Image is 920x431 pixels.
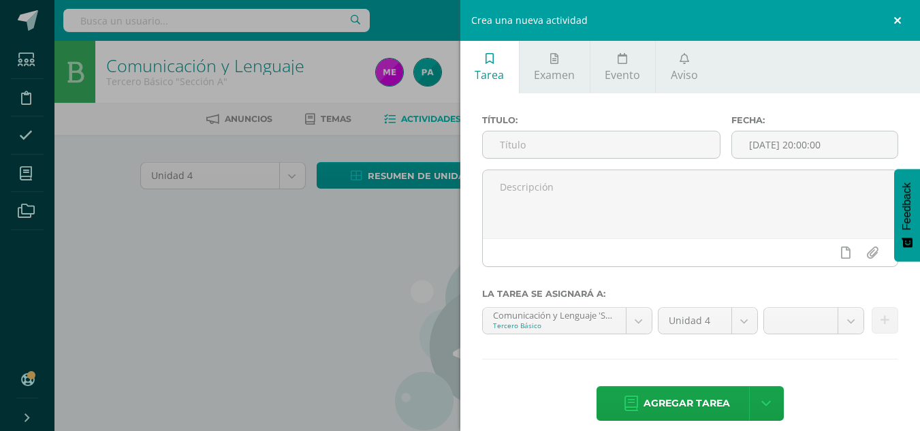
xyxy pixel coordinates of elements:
[669,308,721,334] span: Unidad 4
[901,182,913,230] span: Feedback
[520,41,590,93] a: Examen
[493,308,616,321] div: Comunicación y Lenguaje 'Sección A'
[590,41,655,93] a: Evento
[732,131,898,158] input: Fecha de entrega
[482,289,899,299] label: La tarea se asignará a:
[460,41,519,93] a: Tarea
[493,321,616,330] div: Tercero Básico
[483,131,720,158] input: Título
[605,67,640,82] span: Evento
[656,41,712,93] a: Aviso
[731,115,898,125] label: Fecha:
[671,67,698,82] span: Aviso
[659,308,757,334] a: Unidad 4
[534,67,575,82] span: Examen
[475,67,504,82] span: Tarea
[644,387,730,420] span: Agregar tarea
[482,115,720,125] label: Título:
[894,169,920,261] button: Feedback - Mostrar encuesta
[483,308,652,334] a: Comunicación y Lenguaje 'Sección A'Tercero Básico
